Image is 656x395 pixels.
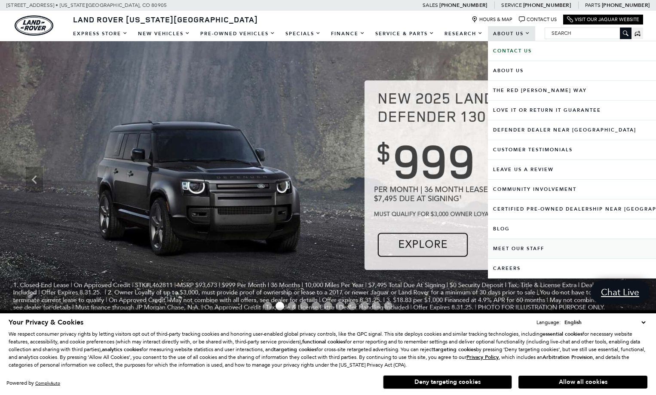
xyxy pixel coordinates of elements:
strong: analytics cookies [102,346,141,353]
span: Go to slide 1 [264,302,272,310]
a: Contact Us [519,16,557,23]
div: Powered by [6,380,60,386]
a: Pre-Owned Vehicles [195,26,280,41]
span: Go to slide 6 [324,302,332,310]
a: New Vehicles [133,26,195,41]
img: Land Rover [15,15,53,36]
a: [STREET_ADDRESS] • [US_STATE][GEOGRAPHIC_DATA], CO 80905 [6,2,167,8]
span: Go to slide 11 [384,302,392,310]
a: Research [439,26,488,41]
a: Chat Live [591,280,650,304]
a: Specials [280,26,326,41]
a: ComplyAuto [35,380,60,386]
p: We respect consumer privacy rights by letting visitors opt out of third-party tracking cookies an... [9,330,647,369]
span: Go to slide 4 [300,302,308,310]
a: EXPRESS STORE [68,26,133,41]
strong: targeting cookies [433,346,476,353]
span: Sales [423,2,438,8]
span: Service [501,2,521,8]
span: Go to slide 8 [348,302,356,310]
span: Go to slide 5 [312,302,320,310]
div: Previous [26,167,43,193]
b: Contact Us [493,48,532,54]
span: Parts [585,2,601,8]
span: Go to slide 7 [336,302,344,310]
select: Language Select [562,318,647,327]
nav: Main Navigation [68,26,535,41]
span: Go to slide 3 [288,302,296,310]
a: Finance [326,26,370,41]
a: [PHONE_NUMBER] [439,2,487,9]
a: Hours & Map [472,16,512,23]
div: Language: [536,320,561,325]
a: Privacy Policy [466,354,499,360]
span: Go to slide 10 [372,302,380,310]
a: Land Rover [US_STATE][GEOGRAPHIC_DATA] [68,14,263,24]
span: Your Privacy & Cookies [9,318,83,327]
strong: targeting cookies [274,346,316,353]
button: Allow all cookies [518,376,647,389]
a: Visit Our Jaguar Website [567,16,639,23]
span: Go to slide 2 [276,302,284,310]
a: [PHONE_NUMBER] [523,2,571,9]
span: Chat Live [597,286,644,298]
input: Search [545,28,631,38]
strong: functional cookies [302,338,345,345]
span: Go to slide 9 [360,302,368,310]
span: Land Rover [US_STATE][GEOGRAPHIC_DATA] [73,14,258,24]
strong: essential cookies [543,331,582,337]
a: land-rover [15,15,53,36]
a: About Us [488,26,535,41]
strong: Arbitration Provision [543,354,593,361]
button: Deny targeting cookies [383,375,512,389]
a: Service & Parts [370,26,439,41]
a: [PHONE_NUMBER] [602,2,650,9]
